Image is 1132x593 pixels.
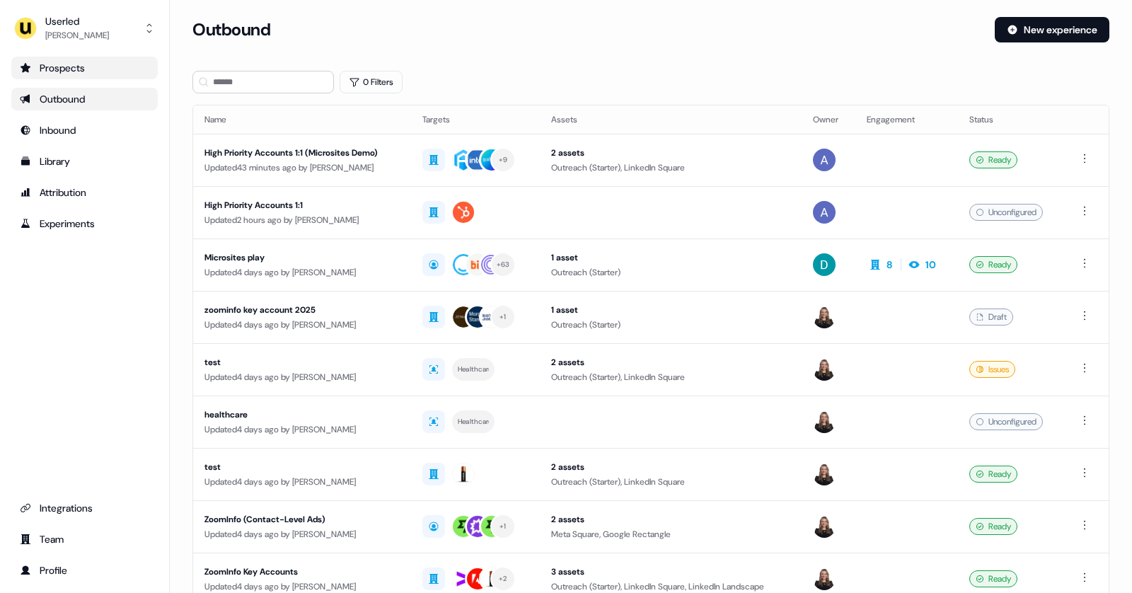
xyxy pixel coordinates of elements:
img: Aaron [813,201,836,224]
div: Outreach (Starter), LinkedIn Square [551,370,790,384]
div: Unconfigured [969,204,1043,221]
div: Updated 4 days ago by [PERSON_NAME] [204,475,400,489]
div: + 2 [499,572,507,585]
div: Healthcare [458,415,489,428]
div: Inbound [20,123,149,137]
div: Outbound [20,92,149,106]
div: Updated 4 days ago by [PERSON_NAME] [204,318,400,332]
img: Geneviève [813,358,836,381]
div: 2 assets [551,512,790,526]
div: Integrations [20,501,149,515]
div: 2 assets [551,146,790,160]
div: Outreach (Starter), LinkedIn Square [551,161,790,175]
div: Attribution [20,185,149,200]
div: Updated 4 days ago by [PERSON_NAME] [204,370,400,384]
div: Updated 4 days ago by [PERSON_NAME] [204,422,400,437]
img: Geneviève [813,515,836,538]
div: 3 assets [551,565,790,579]
div: Updated 4 days ago by [PERSON_NAME] [204,527,400,541]
div: + 63 [497,258,510,271]
h3: Outbound [192,19,270,40]
div: Ready [969,256,1017,273]
div: Outreach (Starter) [551,265,790,280]
th: Engagement [855,105,958,134]
div: 2 assets [551,460,790,474]
button: Userled[PERSON_NAME] [11,11,158,45]
a: Go to team [11,528,158,551]
button: New experience [995,17,1109,42]
th: Assets [540,105,802,134]
div: Experiments [20,217,149,231]
th: Targets [411,105,540,134]
a: Go to attribution [11,181,158,204]
a: Go to prospects [11,57,158,79]
div: Ready [969,518,1017,535]
div: High Priority Accounts 1:1 [204,198,400,212]
div: Updated 4 days ago by [PERSON_NAME] [204,265,400,280]
a: Go to templates [11,150,158,173]
div: Ready [969,466,1017,483]
a: Go to Inbound [11,119,158,142]
div: Unconfigured [969,413,1043,430]
div: + 1 [499,520,507,533]
div: 1 asset [551,303,790,317]
th: Status [958,105,1065,134]
div: Updated 2 hours ago by [PERSON_NAME] [204,213,400,227]
div: Meta Square, Google Rectangle [551,527,790,541]
div: Team [20,532,149,546]
a: Go to outbound experience [11,88,158,110]
div: + 1 [499,311,507,323]
div: 2 assets [551,355,790,369]
img: David [813,253,836,276]
div: test [204,460,400,474]
a: Go to integrations [11,497,158,519]
button: 0 Filters [340,71,403,93]
div: Ready [969,151,1017,168]
img: Aaron [813,149,836,171]
div: Draft [969,309,1013,326]
img: Geneviève [813,463,836,485]
div: ZoomInfo Key Accounts [204,565,400,579]
div: 1 asset [551,251,790,265]
div: healthcare [204,408,400,422]
div: Microsites play [204,251,400,265]
th: Name [193,105,411,134]
div: 10 [925,258,936,272]
div: zoominfo key account 2025 [204,303,400,317]
div: Outreach (Starter) [551,318,790,332]
div: Profile [20,563,149,577]
div: [PERSON_NAME] [45,28,109,42]
div: 8 [886,258,892,272]
div: ZoomInfo (Contact-Level Ads) [204,512,400,526]
div: Updated 43 minutes ago by [PERSON_NAME] [204,161,400,175]
img: Geneviève [813,410,836,433]
div: Outreach (Starter), LinkedIn Square [551,475,790,489]
div: Userled [45,14,109,28]
a: Go to profile [11,559,158,582]
div: Library [20,154,149,168]
div: Issues [969,361,1015,378]
div: Healthcare [458,363,489,376]
div: High Priority Accounts 1:1 (Microsites Demo) [204,146,400,160]
div: + 9 [499,154,508,166]
div: Prospects [20,61,149,75]
th: Owner [802,105,855,134]
div: test [204,355,400,369]
img: Geneviève [813,306,836,328]
img: Geneviève [813,568,836,590]
a: Go to experiments [11,212,158,235]
div: Ready [969,570,1017,587]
